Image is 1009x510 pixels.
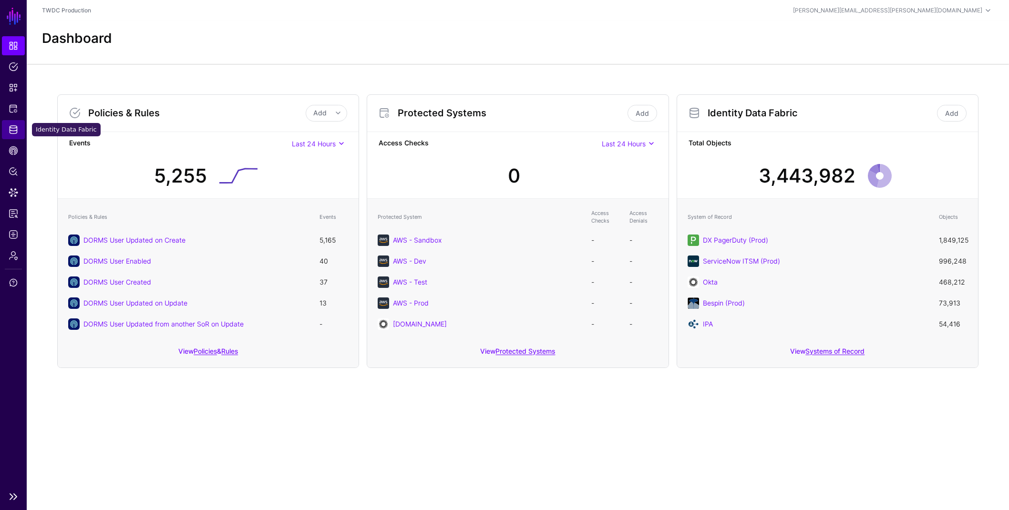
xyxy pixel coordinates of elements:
span: Data Lens [9,188,18,197]
a: AWS - Dev [393,257,426,265]
td: 996,248 [934,251,972,272]
span: Policy Lens [9,167,18,176]
a: Policies [2,57,25,76]
td: 73,913 [934,293,972,314]
td: 40 [315,251,353,272]
td: - [625,230,663,251]
img: svg+xml;base64,PHN2ZyB2ZXJzaW9uPSIxLjEiIGlkPSJMYXllcl8xIiB4bWxucz0iaHR0cDovL3d3dy53My5vcmcvMjAwMC... [688,297,699,309]
a: Admin [2,246,25,265]
a: DORMS User Enabled [83,257,151,265]
td: 5,165 [315,230,353,251]
a: Policy Lens [2,162,25,181]
td: 1,849,125 [934,230,972,251]
a: DX PagerDuty (Prod) [703,236,768,244]
span: Dashboard [9,41,18,51]
td: 468,212 [934,272,972,293]
th: Access Checks [587,204,625,230]
strong: Access Checks [379,138,601,150]
td: - [625,314,663,335]
span: Admin [9,251,18,260]
img: svg+xml;base64,PHN2ZyB3aWR0aD0iNjQiIGhlaWdodD0iNjQiIHZpZXdCb3g9IjAgMCA2NCA2NCIgZmlsbD0ibm9uZSIgeG... [378,297,389,309]
td: - [587,314,625,335]
a: DORMS User Updated on Update [83,299,187,307]
img: svg+xml;base64,PHN2ZyB3aWR0aD0iNjQiIGhlaWdodD0iNjQiIHZpZXdCb3g9IjAgMCA2NCA2NCIgZmlsbD0ibm9uZSIgeG... [688,276,699,288]
a: Access Reporting [2,204,25,223]
td: - [587,272,625,293]
span: CAEP Hub [9,146,18,155]
span: Access Reporting [9,209,18,218]
img: svg+xml;base64,PD94bWwgdmVyc2lvbj0iMS4wIiBlbmNvZGluZz0iVVRGLTgiIHN0YW5kYWxvbmU9Im5vIj8+CjwhLS0gQ3... [688,318,699,330]
span: Identity Data Fabric [9,125,18,134]
span: Logs [9,230,18,239]
div: [PERSON_NAME][EMAIL_ADDRESS][PERSON_NAME][DOMAIN_NAME] [793,6,982,15]
th: Objects [934,204,972,230]
a: Bespin (Prod) [703,299,745,307]
a: Add [628,105,657,122]
a: AWS - Test [393,278,427,286]
td: - [587,230,625,251]
td: - [625,293,663,314]
span: Support [9,278,18,287]
td: - [315,314,353,335]
img: svg+xml;base64,PHN2ZyB3aWR0aD0iNjQiIGhlaWdodD0iNjQiIHZpZXdCb3g9IjAgMCA2NCA2NCIgZmlsbD0ibm9uZSIgeG... [688,255,699,267]
div: 0 [508,162,520,190]
a: AWS - Prod [393,299,429,307]
img: svg+xml;base64,PHN2ZyB3aWR0aD0iNjQiIGhlaWdodD0iNjQiIHZpZXdCb3g9IjAgMCA2NCA2NCIgZmlsbD0ibm9uZSIgeG... [378,318,389,330]
a: Okta [703,278,718,286]
a: Protected Systems [2,99,25,118]
span: Last 24 Hours [292,140,336,148]
a: CAEP Hub [2,141,25,160]
th: Events [315,204,353,230]
strong: Events [69,138,292,150]
img: svg+xml;base64,PHN2ZyB3aWR0aD0iNjQiIGhlaWdodD0iNjQiIHZpZXdCb3g9IjAgMCA2NCA2NCIgZmlsbD0ibm9uZSIgeG... [378,276,389,288]
a: Data Lens [2,183,25,202]
a: [DOMAIN_NAME] [393,320,447,328]
span: Last 24 Hours [602,140,646,148]
img: svg+xml;base64,PHN2ZyB3aWR0aD0iNjQiIGhlaWdodD0iNjQiIHZpZXdCb3g9IjAgMCA2NCA2NCIgZmlsbD0ibm9uZSIgeG... [688,235,699,246]
h3: Protected Systems [398,107,625,119]
div: 3,443,982 [759,162,855,190]
a: Add [937,105,967,122]
a: Identity Data Fabric [2,120,25,139]
h2: Dashboard [42,31,112,47]
a: Dashboard [2,36,25,55]
a: AWS - Sandbox [393,236,442,244]
span: Snippets [9,83,18,92]
th: Access Denials [625,204,663,230]
h3: Identity Data Fabric [708,107,935,119]
div: Identity Data Fabric [32,123,101,136]
img: svg+xml;base64,PHN2ZyB3aWR0aD0iNjQiIGhlaWdodD0iNjQiIHZpZXdCb3g9IjAgMCA2NCA2NCIgZmlsbD0ibm9uZSIgeG... [378,235,389,246]
th: System of Record [683,204,934,230]
td: - [625,272,663,293]
th: Policies & Rules [63,204,315,230]
strong: Total Objects [689,138,967,150]
a: Protected Systems [495,347,555,355]
a: SGNL [6,6,22,27]
td: 37 [315,272,353,293]
td: - [625,251,663,272]
a: DORMS User Created [83,278,151,286]
div: 5,255 [154,162,207,190]
a: Systems of Record [805,347,865,355]
a: Rules [221,347,238,355]
span: Add [313,109,327,117]
a: DORMS User Updated from another SoR on Update [83,320,244,328]
img: svg+xml;base64,PHN2ZyB3aWR0aD0iNjQiIGhlaWdodD0iNjQiIHZpZXdCb3g9IjAgMCA2NCA2NCIgZmlsbD0ibm9uZSIgeG... [378,255,389,267]
td: - [587,251,625,272]
a: Logs [2,225,25,244]
a: ServiceNow ITSM (Prod) [703,257,780,265]
th: Protected System [373,204,586,230]
span: Protected Systems [9,104,18,113]
a: Snippets [2,78,25,97]
h3: Policies & Rules [88,107,306,119]
td: 13 [315,293,353,314]
div: View [367,340,668,367]
td: 54,416 [934,314,972,335]
div: View & [58,340,359,367]
a: DORMS User Updated on Create [83,236,185,244]
a: TWDC Production [42,7,91,14]
span: Policies [9,62,18,71]
a: IPA [703,320,713,328]
a: Policies [194,347,217,355]
td: - [587,293,625,314]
